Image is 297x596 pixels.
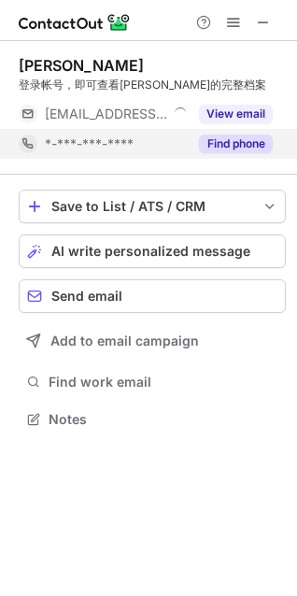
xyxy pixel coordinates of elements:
span: Add to email campaign [50,333,199,348]
div: 登录帐号，即可查看[PERSON_NAME]的完整档案 [19,77,286,93]
span: Notes [49,411,278,428]
button: Find work email [19,369,286,395]
div: [PERSON_NAME] [19,56,144,75]
button: Reveal Button [199,135,273,153]
span: [EMAIL_ADDRESS][DOMAIN_NAME] [45,106,167,122]
span: Find work email [49,374,278,390]
button: AI write personalized message [19,234,286,268]
button: save-profile-one-click [19,190,286,223]
button: Notes [19,406,286,433]
button: Add to email campaign [19,324,286,358]
div: Save to List / ATS / CRM [51,199,253,214]
span: Send email [51,289,122,304]
span: AI write personalized message [51,244,250,259]
img: ContactOut v5.3.10 [19,11,131,34]
button: Send email [19,279,286,313]
button: Reveal Button [199,105,273,123]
